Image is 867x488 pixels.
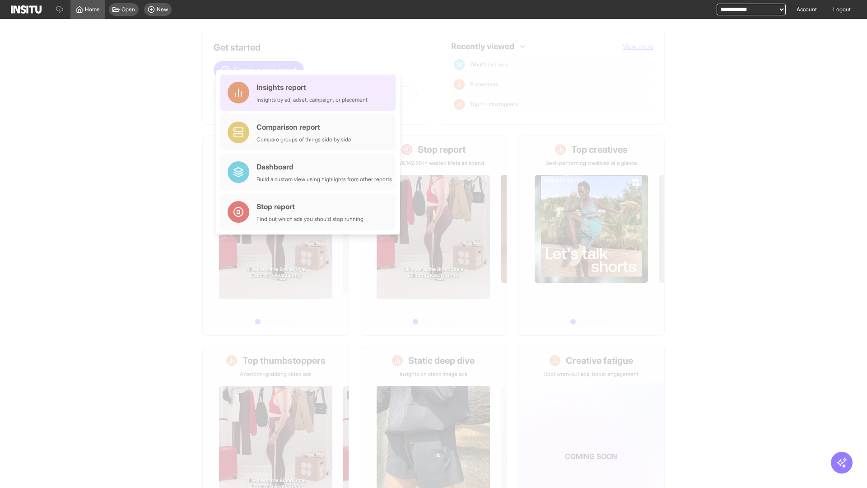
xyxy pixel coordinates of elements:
div: Comparison report [256,122,351,132]
img: Logo [11,5,42,14]
div: Build a custom view using highlights from other reports [256,176,392,183]
div: Insights by ad, adset, campaign, or placement [256,96,368,103]
div: Stop report [256,201,364,212]
div: Insights report [256,82,368,93]
div: Find out which ads you should stop running [256,216,364,223]
div: Compare groups of things side by side [256,136,351,143]
span: New [157,6,168,13]
div: Dashboard [256,161,392,172]
span: Open [121,6,135,13]
span: Home [85,6,100,13]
